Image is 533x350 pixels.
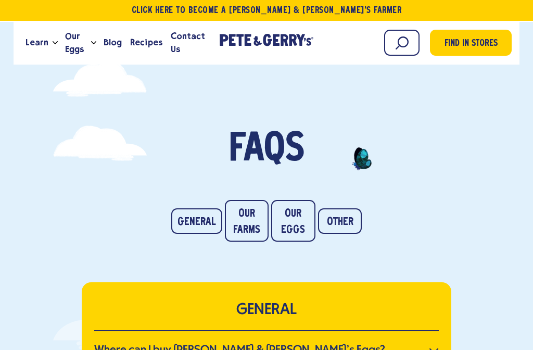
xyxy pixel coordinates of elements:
a: Blog [99,29,126,57]
a: Our Farms [225,200,269,242]
span: Contact Us [171,30,205,56]
span: Recipes [130,36,162,49]
a: Find in Stores [430,30,512,56]
a: Other [318,208,362,234]
span: Blog [104,36,122,49]
a: Contact Us [167,29,209,57]
a: General [171,208,222,234]
a: Learn [21,29,53,57]
button: Open the dropdown menu for Our Eggs [91,41,96,45]
span: Learn [26,36,48,49]
button: Open the dropdown menu for Learn [53,41,58,45]
a: Our Eggs [271,200,315,242]
span: FAQs [229,131,304,170]
span: Find in Stores [445,37,498,51]
input: Search [384,30,420,56]
span: Our Eggs [65,30,87,56]
a: Recipes [126,29,166,57]
a: Our Eggs [61,29,92,57]
h2: GENERAL [94,301,439,320]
